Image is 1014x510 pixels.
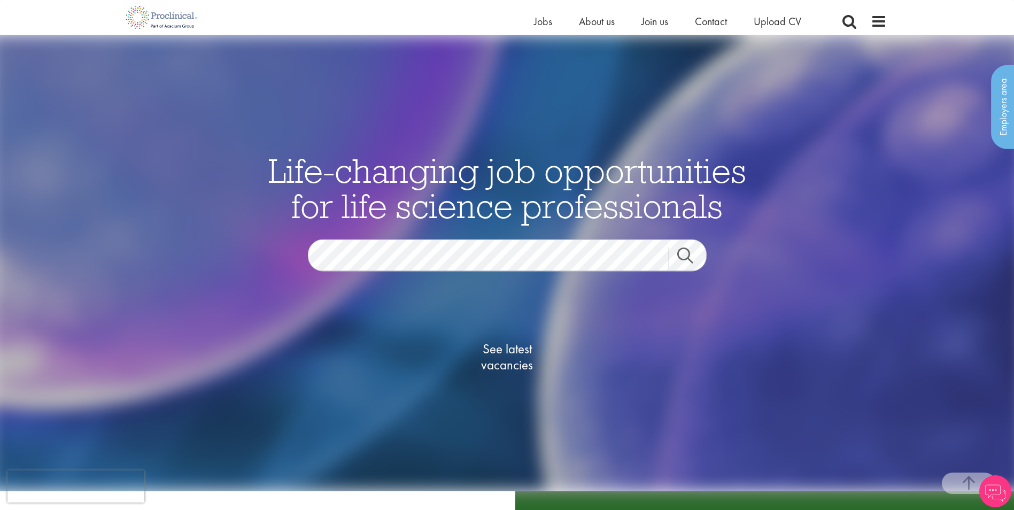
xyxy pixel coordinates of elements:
img: Chatbot [979,475,1011,507]
a: Contact [695,14,727,28]
a: Upload CV [754,14,801,28]
span: See latest vacancies [454,341,561,373]
iframe: reCAPTCHA [7,470,144,503]
a: Job search submit button [669,247,715,268]
span: Life-changing job opportunities for life science professionals [268,149,746,227]
a: See latestvacancies [454,298,561,415]
a: Join us [641,14,668,28]
a: About us [579,14,615,28]
a: Jobs [534,14,552,28]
